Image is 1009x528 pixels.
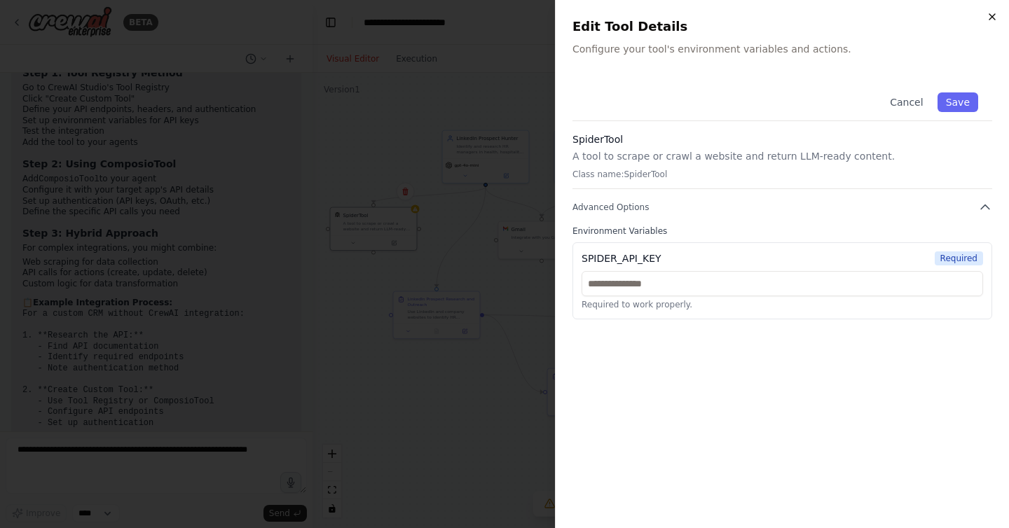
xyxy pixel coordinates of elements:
[572,202,649,213] span: Advanced Options
[938,92,978,112] button: Save
[582,251,661,265] div: SPIDER_API_KEY
[881,92,931,112] button: Cancel
[572,17,992,36] h2: Edit Tool Details
[572,169,992,180] p: Class name: SpiderTool
[582,299,983,310] p: Required to work properly.
[572,42,992,56] p: Configure your tool's environment variables and actions.
[935,251,983,265] span: Required
[572,132,992,146] h3: SpiderTool
[572,149,992,163] p: A tool to scrape or crawl a website and return LLM-ready content.
[572,225,992,237] label: Environment Variables
[572,200,992,214] button: Advanced Options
